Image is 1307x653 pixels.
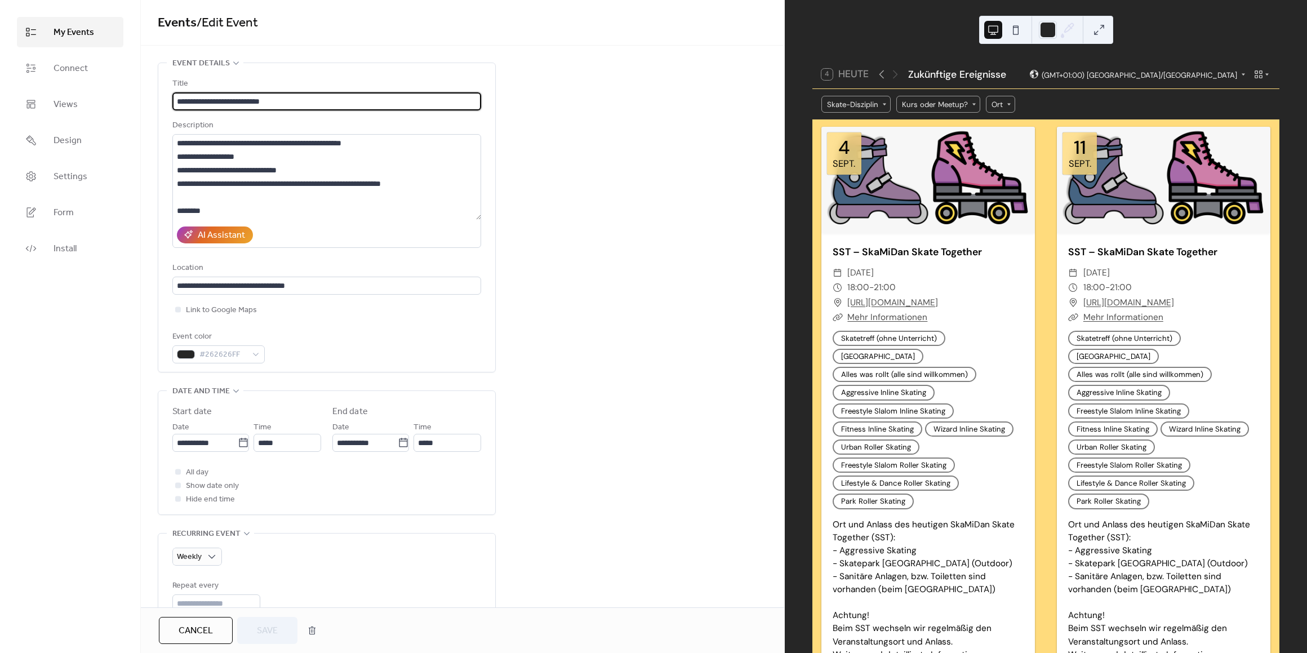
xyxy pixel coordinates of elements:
[17,161,123,192] a: Settings
[1105,280,1110,295] span: -
[869,280,874,295] span: -
[332,421,349,434] span: Date
[172,527,241,541] span: Recurring event
[17,89,123,119] a: Views
[1068,246,1217,258] a: SST – SkaMiDan Skate Together
[54,26,94,39] span: My Events
[17,197,123,228] a: Form
[17,53,123,83] a: Connect
[833,246,982,258] a: SST – SkaMiDan Skate Together
[54,62,88,75] span: Connect
[908,67,1006,82] div: Zukünftige Ereignisse
[1068,295,1078,310] div: ​
[1110,280,1132,295] span: 21:00
[177,226,253,243] button: AI Assistant
[172,119,479,132] div: Description
[172,385,230,398] span: Date and time
[1068,280,1078,295] div: ​
[186,466,208,479] span: All day
[254,421,272,434] span: Time
[874,280,896,295] span: 21:00
[17,233,123,264] a: Install
[1083,295,1174,310] a: [URL][DOMAIN_NAME]
[198,229,245,242] div: AI Assistant
[186,493,235,507] span: Hide end time
[186,479,239,493] span: Show date only
[1074,138,1086,157] div: 11
[54,206,74,220] span: Form
[54,242,77,256] span: Install
[1083,312,1163,323] a: Mehr Informationen
[158,11,197,35] a: Events
[833,159,855,169] div: Sept.
[172,421,189,434] span: Date
[833,265,843,280] div: ​
[1042,71,1237,78] span: (GMT+01:00) [GEOGRAPHIC_DATA]/[GEOGRAPHIC_DATA]
[186,304,257,317] span: Link to Google Maps
[54,134,82,148] span: Design
[159,617,233,644] button: Cancel
[199,348,247,362] span: #262626FF
[838,138,850,157] div: 4
[332,405,368,419] div: End date
[54,170,87,184] span: Settings
[1068,310,1078,325] div: ​
[172,77,479,91] div: Title
[172,261,479,275] div: Location
[847,295,938,310] a: [URL][DOMAIN_NAME]
[197,11,258,35] span: / Edit Event
[172,57,230,70] span: Event details
[172,405,212,419] div: Start date
[414,421,432,434] span: Time
[833,310,843,325] div: ​
[17,17,123,47] a: My Events
[17,125,123,156] a: Design
[1069,159,1091,169] div: Sept.
[172,579,258,593] div: Repeat every
[847,312,927,323] a: Mehr Informationen
[847,265,874,280] span: [DATE]
[179,624,213,638] span: Cancel
[833,295,843,310] div: ​
[177,549,202,565] span: Weekly
[1083,280,1105,295] span: 18:00
[1083,265,1110,280] span: [DATE]
[847,280,869,295] span: 18:00
[54,98,78,112] span: Views
[172,330,263,344] div: Event color
[833,280,843,295] div: ​
[1068,265,1078,280] div: ​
